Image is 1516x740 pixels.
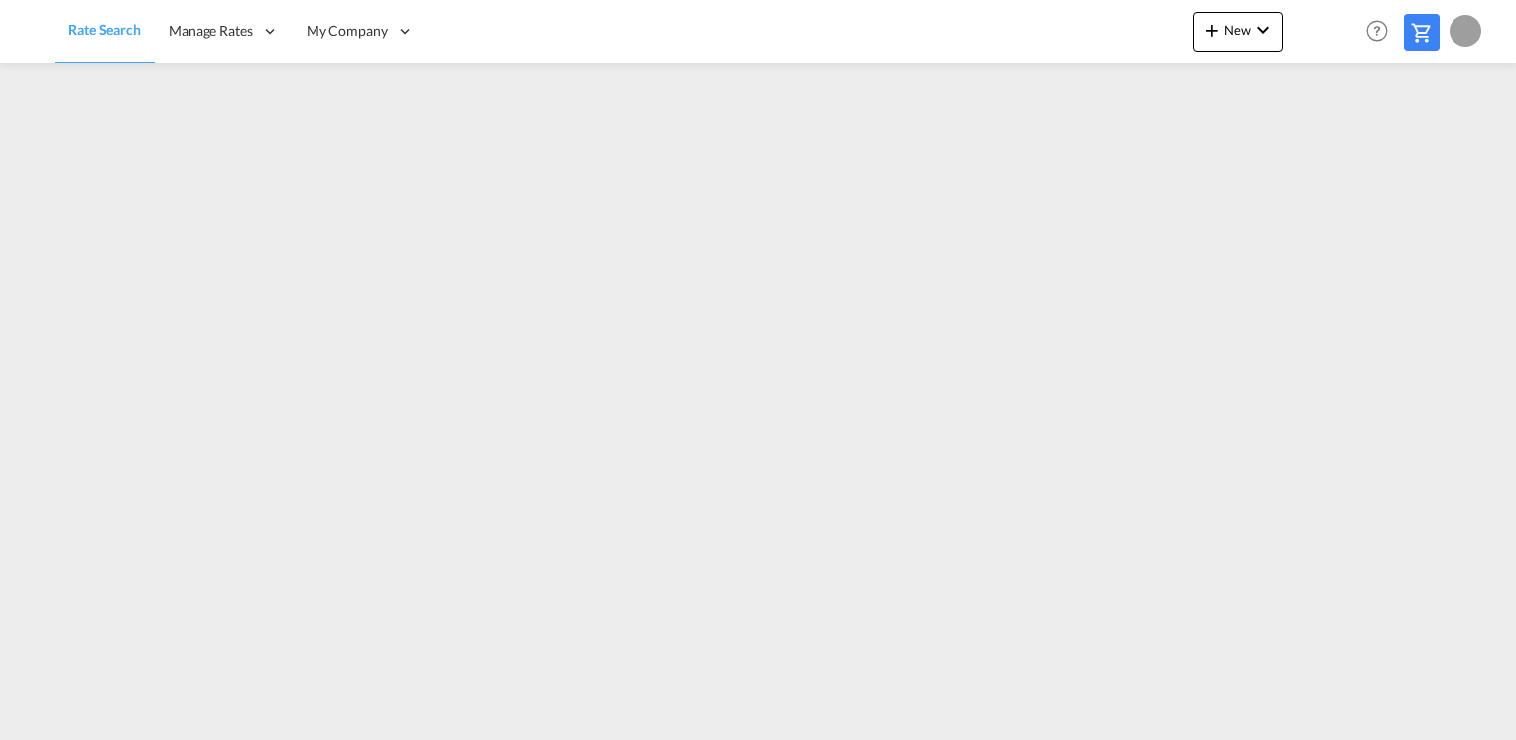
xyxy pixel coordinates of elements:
span: Help [1360,14,1394,48]
button: icon-plus 400-fgNewicon-chevron-down [1193,12,1283,52]
span: Rate Search [68,21,141,38]
md-icon: icon-plus 400-fg [1200,18,1224,42]
md-icon: icon-chevron-down [1251,18,1275,42]
div: Help [1360,14,1404,50]
span: Manage Rates [169,21,253,41]
span: New [1200,22,1275,38]
span: My Company [307,21,388,41]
